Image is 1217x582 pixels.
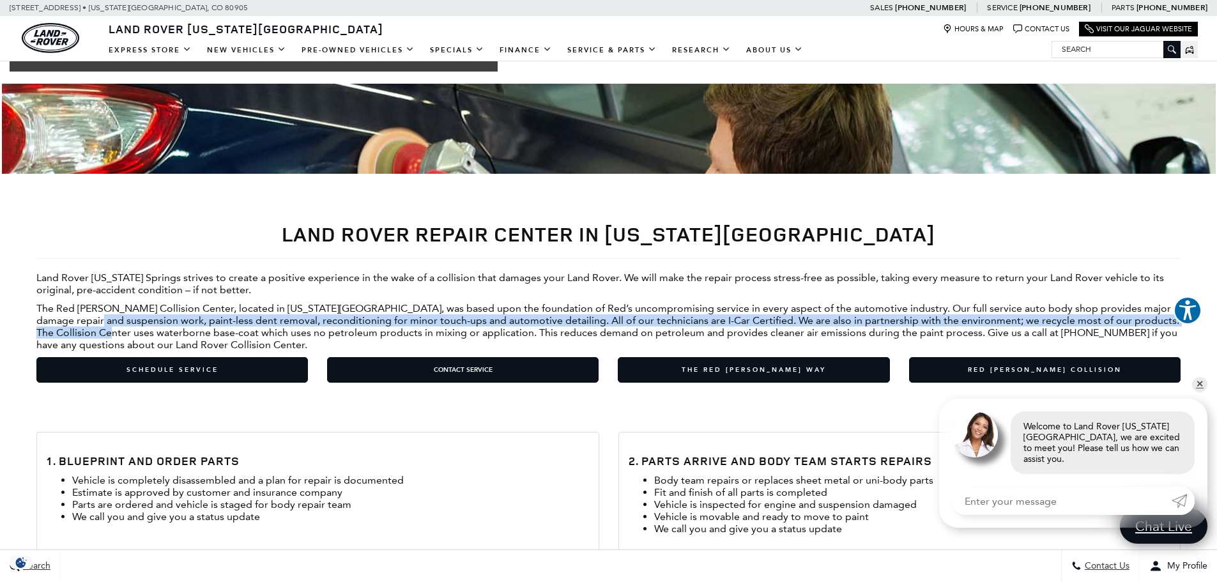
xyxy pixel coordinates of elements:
[72,498,588,510] li: Parts are ordered and vehicle is staged for body repair team
[22,23,79,53] a: land-rover
[36,357,308,383] a: SCHEDULE SERVICE
[6,556,36,569] img: Opt-Out Icon
[739,39,811,61] a: About Us
[47,455,588,468] h3: 1. Blueprint and Order Parts
[72,510,588,523] li: We call you and give you a status update
[72,474,588,486] li: Vehicle is completely disassembled and a plan for repair is documented
[1052,42,1180,57] input: Search
[1137,3,1207,13] a: [PHONE_NUMBER]
[870,3,893,12] span: Sales
[36,302,1181,351] p: The Red [PERSON_NAME] Collision Center, located in [US_STATE][GEOGRAPHIC_DATA], was based upon th...
[664,39,739,61] a: Research
[943,24,1004,34] a: Hours & Map
[1174,296,1202,327] aside: Accessibility Help Desk
[654,474,1170,486] li: Body team repairs or replaces sheet metal or uni-body parts
[654,486,1170,498] li: Fit and finish of all parts is completed
[1174,296,1202,325] button: Explore your accessibility options
[654,523,1170,535] li: We call you and give you a status update
[1140,550,1217,582] button: Open user profile menu
[1020,3,1091,13] a: [PHONE_NUMBER]
[654,498,1170,510] li: Vehicle is inspected for engine and suspension damaged
[1013,24,1069,34] a: Contact Us
[618,357,889,383] a: The Red [PERSON_NAME] Way
[952,487,1172,515] input: Enter your message
[654,510,1170,523] li: Vehicle is movable and ready to move to paint
[101,21,391,36] a: Land Rover [US_STATE][GEOGRAPHIC_DATA]
[72,486,588,498] li: Estimate is approved by customer and insurance company
[952,411,998,457] img: Agent profile photo
[109,21,383,36] span: Land Rover [US_STATE][GEOGRAPHIC_DATA]
[22,23,79,53] img: Land Rover
[1082,561,1129,572] span: Contact Us
[10,3,248,12] a: [STREET_ADDRESS] • [US_STATE][GEOGRAPHIC_DATA], CO 80905
[909,357,1181,383] a: Red [PERSON_NAME] Collision
[422,39,492,61] a: Specials
[327,357,599,383] button: Contact Service
[36,223,1181,245] h2: Land Rover Repair Center in [US_STATE][GEOGRAPHIC_DATA]
[1085,24,1192,34] a: Visit Our Jaguar Website
[294,39,422,61] a: Pre-Owned Vehicles
[629,455,1170,468] h3: 2. Parts Arrive and Body Team Starts Repairs
[1011,411,1195,474] div: Welcome to Land Rover [US_STATE][GEOGRAPHIC_DATA], we are excited to meet you! Please tell us how...
[6,556,36,569] section: Click to Open Cookie Consent Modal
[199,39,294,61] a: New Vehicles
[560,39,664,61] a: Service & Parts
[1172,487,1195,515] a: Submit
[1162,561,1207,572] span: My Profile
[987,3,1017,12] span: Service
[1112,3,1135,12] span: Parts
[101,39,199,61] a: EXPRESS STORE
[101,39,811,61] nav: Main Navigation
[895,3,966,13] a: [PHONE_NUMBER]
[36,272,1181,296] p: Land Rover [US_STATE] Springs strives to create a positive experience in the wake of a collision ...
[492,39,560,61] a: Finance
